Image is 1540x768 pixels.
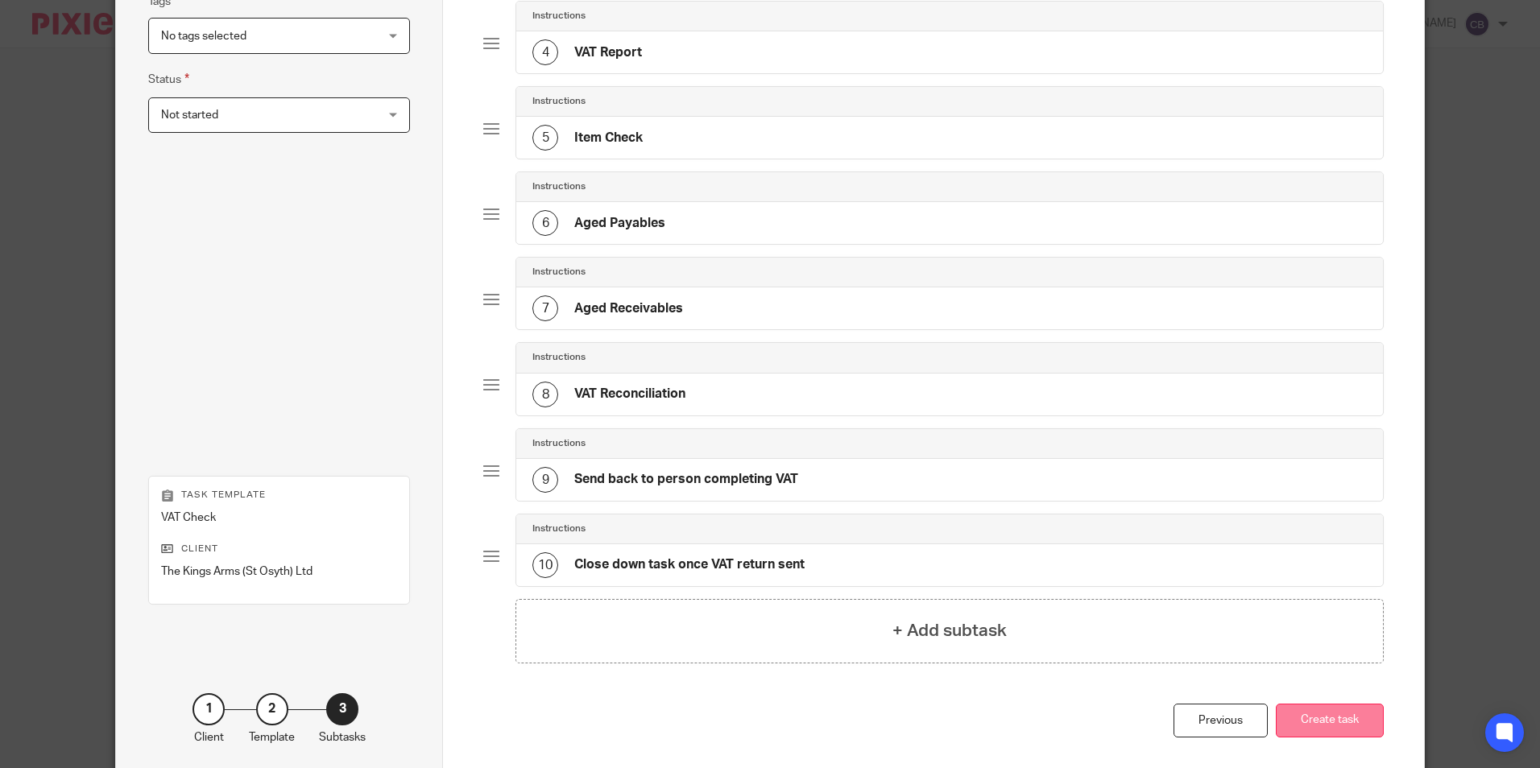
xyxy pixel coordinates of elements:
[161,31,246,42] span: No tags selected
[532,95,586,108] h4: Instructions
[574,44,642,61] h4: VAT Report
[892,618,1007,643] h4: + Add subtask
[532,552,558,578] div: 10
[574,471,798,488] h4: Send back to person completing VAT
[574,300,683,317] h4: Aged Receivables
[326,693,358,725] div: 3
[532,10,586,23] h4: Instructions
[532,210,558,236] div: 6
[574,215,665,232] h4: Aged Payables
[532,39,558,65] div: 4
[1174,704,1268,738] div: Previous
[1276,704,1384,738] button: Create task
[574,386,685,403] h4: VAT Reconciliation
[532,522,586,535] h4: Instructions
[161,510,397,526] p: VAT Check
[148,70,189,89] label: Status
[532,382,558,407] div: 8
[161,564,397,580] p: The Kings Arms (St Osyth) Ltd
[532,351,586,364] h4: Instructions
[194,729,224,745] p: Client
[574,130,643,147] h4: Item Check
[532,266,586,279] h4: Instructions
[532,467,558,493] div: 9
[532,295,558,321] div: 7
[532,125,558,151] div: 5
[532,437,586,450] h4: Instructions
[161,109,218,121] span: Not started
[532,180,586,193] h4: Instructions
[319,729,366,745] p: Subtasks
[161,489,397,502] p: Task template
[256,693,288,725] div: 2
[574,556,805,573] h4: Close down task once VAT return sent
[249,729,295,745] p: Template
[192,693,225,725] div: 1
[161,543,397,555] p: Client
